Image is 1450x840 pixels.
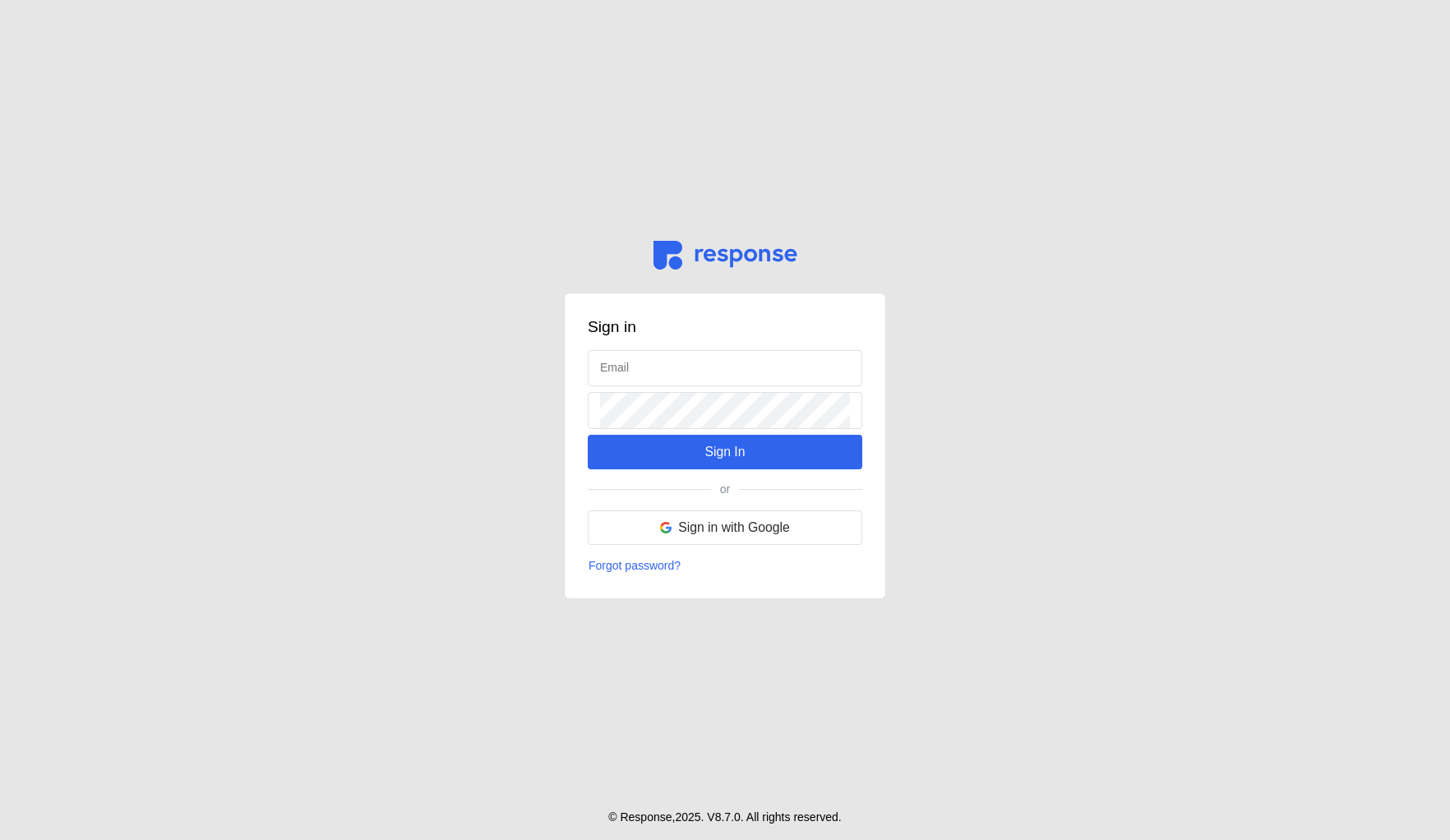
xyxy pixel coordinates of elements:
[588,510,862,545] button: Sign in with Google
[588,316,862,339] h3: Sign in
[678,517,790,538] p: Sign in with Google
[588,435,862,469] button: Sign In
[588,556,681,576] button: Forgot password?
[608,809,842,827] p: © Response, 2025 . V 8.7.0 . All rights reserved.
[600,351,850,386] input: Email
[720,481,730,499] p: or
[589,557,681,575] p: Forgot password?
[660,522,672,533] img: svg%3e
[653,241,797,270] img: svg%3e
[704,441,745,462] p: Sign In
